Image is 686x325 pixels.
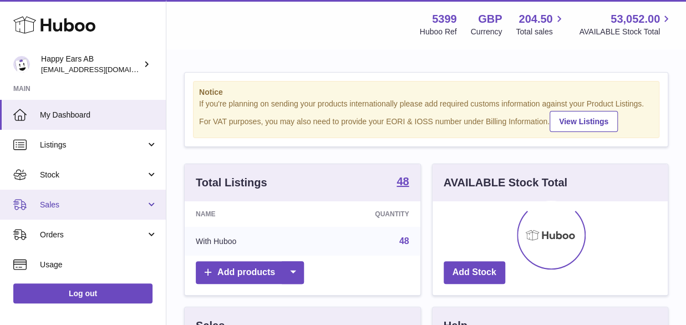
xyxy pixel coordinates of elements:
[471,27,502,37] div: Currency
[40,140,146,150] span: Listings
[41,65,163,74] span: [EMAIL_ADDRESS][DOMAIN_NAME]
[309,201,420,227] th: Quantity
[40,110,157,120] span: My Dashboard
[185,201,309,227] th: Name
[13,283,153,303] a: Log out
[196,175,267,190] h3: Total Listings
[519,12,552,27] span: 204.50
[40,200,146,210] span: Sales
[611,12,660,27] span: 53,052.00
[199,87,653,98] strong: Notice
[40,230,146,240] span: Orders
[550,111,618,132] a: View Listings
[196,261,304,284] a: Add products
[432,12,457,27] strong: 5399
[40,170,146,180] span: Stock
[516,27,565,37] span: Total sales
[444,175,567,190] h3: AVAILABLE Stock Total
[399,236,409,246] a: 48
[478,12,502,27] strong: GBP
[13,56,30,73] img: 3pl@happyearsearplugs.com
[41,54,141,75] div: Happy Ears AB
[185,227,309,256] td: With Huboo
[516,12,565,37] a: 204.50 Total sales
[579,12,673,37] a: 53,052.00 AVAILABLE Stock Total
[579,27,673,37] span: AVAILABLE Stock Total
[397,176,409,187] strong: 48
[420,27,457,37] div: Huboo Ref
[397,176,409,189] a: 48
[40,260,157,270] span: Usage
[199,99,653,132] div: If you're planning on sending your products internationally please add required customs informati...
[444,261,505,284] a: Add Stock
